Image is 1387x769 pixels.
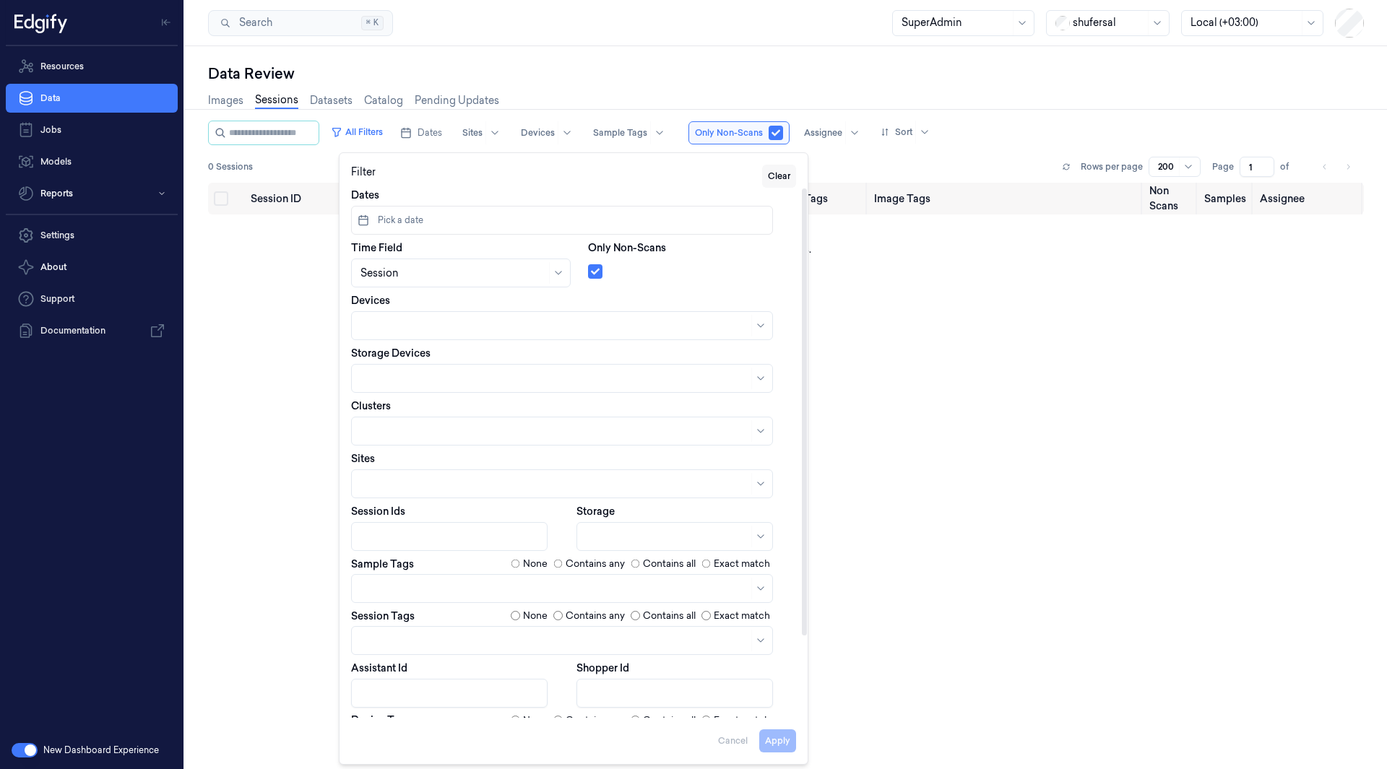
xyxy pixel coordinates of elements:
[643,713,696,728] label: Contains all
[351,715,411,725] label: Device Tags
[714,557,770,571] label: Exact match
[6,147,178,176] a: Models
[214,191,228,206] button: Select all
[1144,183,1198,214] th: Non Scans
[643,609,696,623] label: Contains all
[351,240,402,255] label: Time Field
[155,11,178,34] button: Toggle Navigation
[208,10,393,36] button: Search⌘K
[208,160,253,173] span: 0 Sessions
[523,557,548,571] label: None
[208,64,1364,84] div: Data Review
[6,84,178,113] a: Data
[351,206,773,235] button: Pick a date
[364,93,403,108] a: Catalog
[351,165,796,188] div: Filter
[208,214,1364,284] td: No results.
[394,121,448,144] button: Dates
[351,451,375,466] label: Sites
[375,214,423,227] span: Pick a date
[351,399,391,413] label: Clusters
[566,557,625,571] label: Contains any
[714,713,770,728] label: Exact match
[714,609,770,623] label: Exact match
[759,183,868,214] th: Session Tags
[1212,160,1234,173] span: Page
[643,557,696,571] label: Contains all
[233,15,272,30] span: Search
[566,713,625,728] label: Contains any
[1280,160,1303,173] span: of
[6,116,178,144] a: Jobs
[6,179,178,208] button: Reports
[310,93,353,108] a: Datasets
[325,121,389,144] button: All Filters
[351,293,390,308] label: Devices
[415,93,499,108] a: Pending Updates
[418,126,442,139] span: Dates
[576,661,629,675] label: Shopper Id
[6,52,178,81] a: Resources
[6,221,178,250] a: Settings
[351,611,415,621] label: Session Tags
[588,240,666,255] label: Only Non-Scans
[1254,183,1364,214] th: Assignee
[255,92,298,109] a: Sessions
[351,346,431,360] label: Storage Devices
[6,253,178,282] button: About
[523,609,548,623] label: None
[351,559,414,569] label: Sample Tags
[868,183,1144,214] th: Image Tags
[1315,157,1358,177] nav: pagination
[245,183,392,214] th: Session ID
[523,713,548,728] label: None
[351,504,405,518] label: Session Ids
[351,188,379,202] label: Dates
[762,165,796,188] button: Clear
[576,504,615,518] label: Storage
[695,126,763,139] span: Only Non-Scans
[351,661,407,675] label: Assistant Id
[208,93,243,108] a: Images
[6,316,178,345] a: Documentation
[6,284,178,313] a: Support
[1081,160,1143,173] p: Rows per page
[566,609,625,623] label: Contains any
[1198,183,1253,214] th: Samples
